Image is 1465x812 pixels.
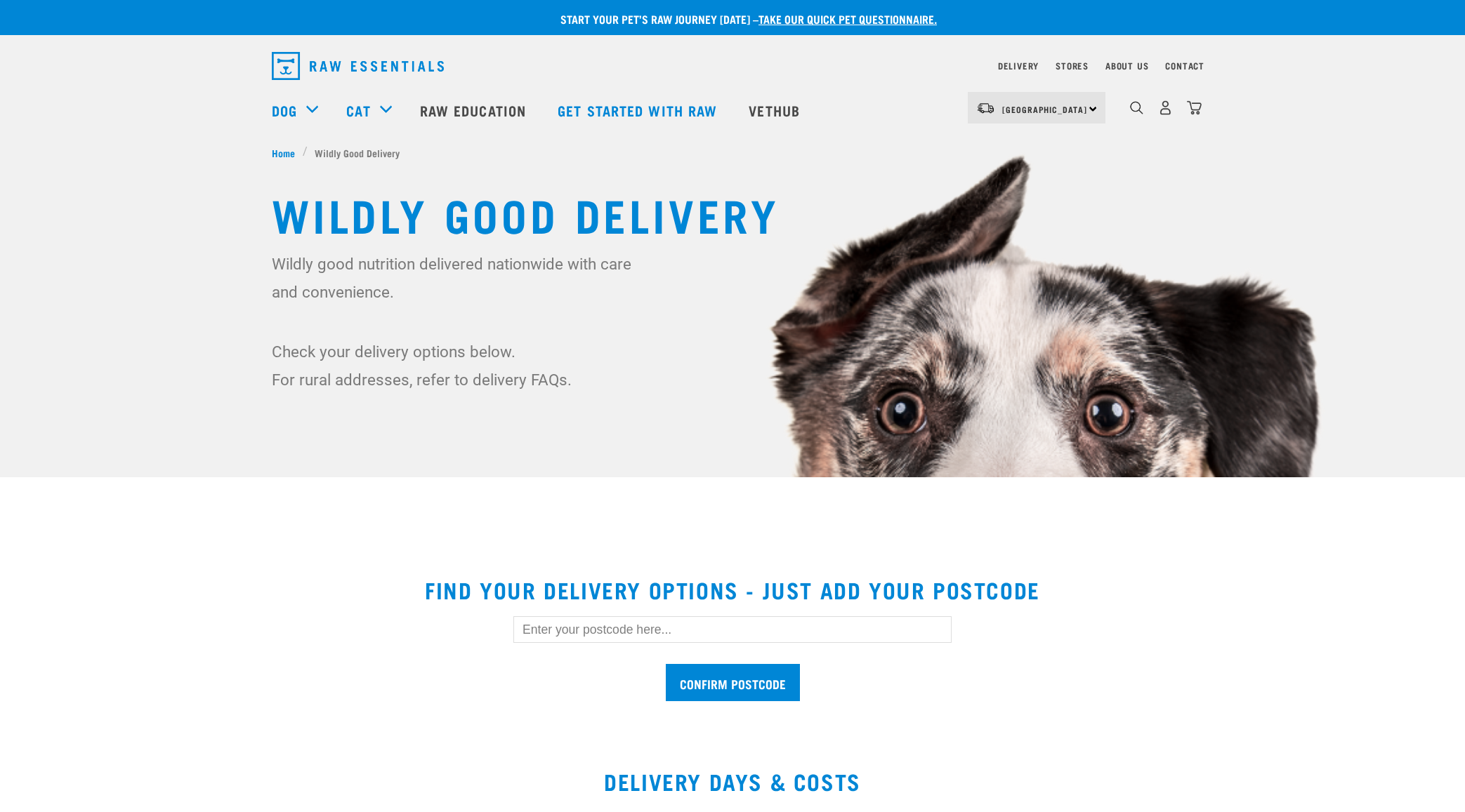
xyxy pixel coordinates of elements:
[272,145,1193,160] nav: breadcrumbs
[758,15,937,22] a: take our quick pet questionnaire.
[1187,100,1202,115] img: home-icon@2x.png
[1105,63,1148,68] a: About Us
[346,100,370,121] a: Cat
[1056,63,1089,68] a: Stores
[513,616,952,643] input: Enter your postcode here...
[1165,63,1204,68] a: Contact
[17,577,1448,602] h2: Find your delivery options - just add your postcode
[735,82,817,138] a: Vethub
[272,250,640,306] p: Wildly good nutrition delivered nationwide with care and convenience.
[272,52,444,80] img: Raw Essentials Logo
[272,145,303,160] a: Home
[1130,101,1143,114] img: home-icon-1@2x.png
[272,188,1193,239] h1: Wildly Good Delivery
[261,46,1204,86] nav: dropdown navigation
[1158,100,1173,115] img: user.png
[998,63,1039,68] a: Delivery
[666,664,800,701] input: Confirm postcode
[272,338,640,394] p: Check your delivery options below. For rural addresses, refer to delivery FAQs.
[976,102,995,114] img: van-moving.png
[272,100,297,121] a: Dog
[272,145,295,160] span: Home
[544,82,735,138] a: Get started with Raw
[406,82,544,138] a: Raw Education
[1002,107,1087,112] span: [GEOGRAPHIC_DATA]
